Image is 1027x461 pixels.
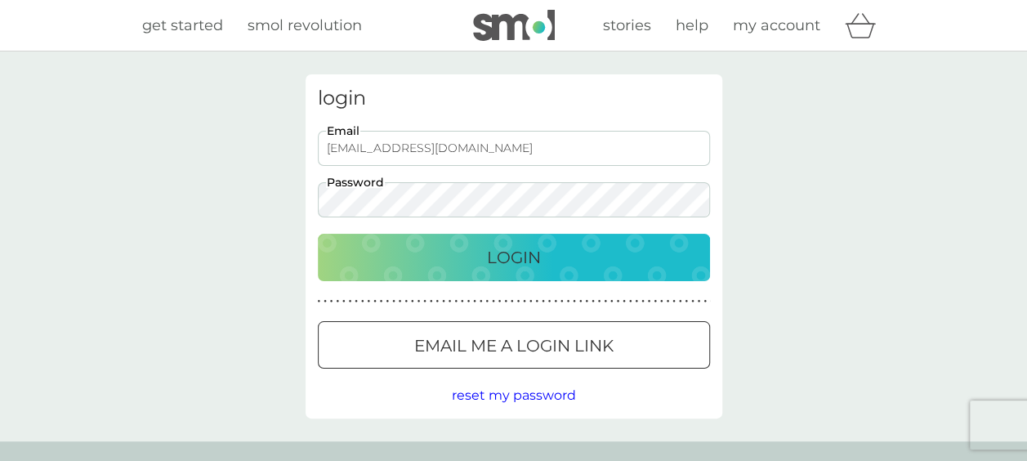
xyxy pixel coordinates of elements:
span: help [676,16,708,34]
p: ● [610,298,614,306]
p: ● [480,298,483,306]
a: my account [733,14,820,38]
p: ● [672,298,676,306]
p: Login [487,244,541,271]
p: ● [411,298,414,306]
span: my account [733,16,820,34]
a: smol revolution [248,14,362,38]
p: ● [330,298,333,306]
p: ● [392,298,395,306]
p: Email me a login link [414,333,614,359]
p: ● [592,298,595,306]
p: ● [404,298,408,306]
p: ● [567,298,570,306]
button: Login [318,234,710,281]
p: ● [598,298,601,306]
span: reset my password [452,387,576,403]
p: ● [373,298,377,306]
a: help [676,14,708,38]
p: ● [535,298,538,306]
p: ● [542,298,545,306]
p: ● [336,298,339,306]
p: ● [361,298,364,306]
p: ● [554,298,557,306]
a: get started [142,14,223,38]
p: ● [691,298,694,306]
p: ● [648,298,651,306]
p: ● [667,298,670,306]
a: stories [603,14,651,38]
p: ● [560,298,564,306]
p: ● [511,298,514,306]
p: ● [685,298,688,306]
p: ● [660,298,663,306]
p: ● [485,298,489,306]
p: ● [355,298,358,306]
h3: login [318,87,710,110]
p: ● [585,298,588,306]
p: ● [386,298,389,306]
p: ● [703,298,707,306]
p: ● [435,298,439,306]
p: ● [380,298,383,306]
span: smol revolution [248,16,362,34]
p: ● [604,298,607,306]
p: ● [467,298,471,306]
span: get started [142,16,223,34]
p: ● [579,298,583,306]
p: ● [423,298,426,306]
p: ● [417,298,421,306]
p: ● [635,298,638,306]
p: ● [698,298,701,306]
button: Email me a login link [318,321,710,369]
p: ● [368,298,371,306]
p: ● [523,298,526,306]
p: ● [623,298,626,306]
p: ● [473,298,476,306]
p: ● [324,298,327,306]
div: basket [845,9,886,42]
p: ● [504,298,507,306]
p: ● [573,298,576,306]
p: ● [318,298,321,306]
p: ● [461,298,464,306]
p: ● [617,298,620,306]
span: stories [603,16,651,34]
p: ● [498,298,502,306]
p: ● [430,298,433,306]
p: ● [449,298,452,306]
p: ● [454,298,458,306]
p: ● [529,298,533,306]
p: ● [342,298,346,306]
p: ● [548,298,551,306]
img: smol [473,10,555,41]
p: ● [517,298,520,306]
p: ● [349,298,352,306]
p: ● [654,298,657,306]
p: ● [629,298,632,306]
p: ● [442,298,445,306]
button: reset my password [452,385,576,406]
p: ● [641,298,645,306]
p: ● [399,298,402,306]
p: ● [492,298,495,306]
p: ● [679,298,682,306]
